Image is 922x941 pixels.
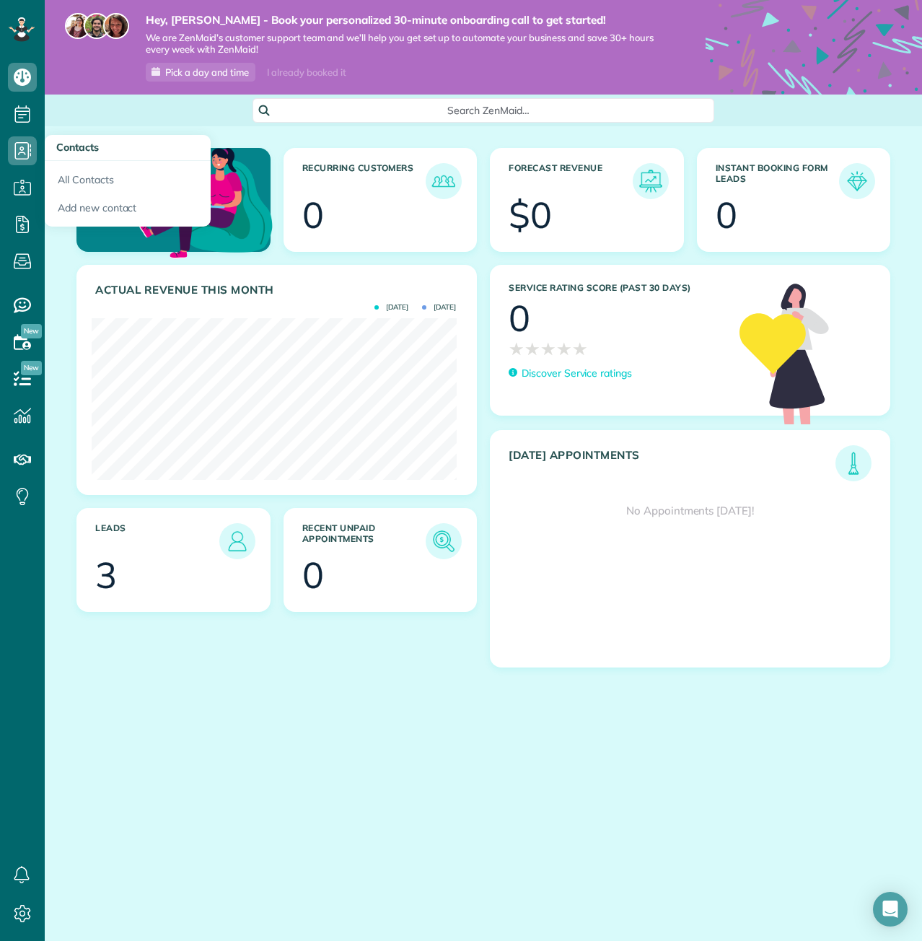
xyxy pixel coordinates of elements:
span: [DATE] [422,304,456,311]
h3: Actual Revenue this month [95,284,462,297]
p: Discover Service ratings [522,366,632,381]
h3: [DATE] Appointments [509,449,835,481]
a: Discover Service ratings [509,366,632,381]
img: michelle-19f622bdf1676172e81f8f8fba1fb50e276960ebfe0243fe18214015130c80e4.jpg [103,13,129,39]
img: icon_todays_appointments-901f7ab196bb0bea1936b74009e4eb5ffbc2d2711fa7634e0d609ed5ef32b18b.png [839,449,868,478]
div: $0 [509,197,552,233]
span: Contacts [56,141,99,154]
div: No Appointments [DATE]! [491,481,890,540]
h3: Recent unpaid appointments [302,523,426,559]
img: jorge-587dff0eeaa6aab1f244e6dc62b8924c3b6ad411094392a53c71c6c4a576187d.jpg [84,13,110,39]
img: icon_forecast_revenue-8c13a41c7ed35a8dcfafea3cbb826a0462acb37728057bba2d056411b612bbbe.png [636,167,665,196]
div: 3 [95,557,117,593]
div: 0 [716,197,737,233]
div: 0 [302,557,324,593]
span: ★ [556,336,572,362]
span: We are ZenMaid’s customer support team and we’ll help you get set up to automate your business an... [146,32,662,56]
a: All Contacts [45,161,211,194]
a: Add new contact [45,194,211,227]
h3: Service Rating score (past 30 days) [509,283,725,293]
a: Pick a day and time [146,63,255,82]
span: ★ [509,336,524,362]
img: maria-72a9807cf96188c08ef61303f053569d2e2a8a1cde33d635c8a3ac13582a053d.jpg [65,13,91,39]
span: ★ [524,336,540,362]
div: I already booked it [258,64,354,82]
span: New [21,361,42,375]
strong: Hey, [PERSON_NAME] - Book your personalized 30-minute onboarding call to get started! [146,13,662,27]
img: icon_form_leads-04211a6a04a5b2264e4ee56bc0799ec3eb69b7e499cbb523a139df1d13a81ae0.png [843,167,871,196]
span: ★ [572,336,588,362]
h3: Forecast Revenue [509,163,633,199]
div: 0 [509,300,530,336]
h3: Leads [95,523,219,559]
h3: Recurring Customers [302,163,426,199]
img: dashboard_welcome-42a62b7d889689a78055ac9021e634bf52bae3f8056760290aed330b23ab8690.png [136,131,276,271]
img: icon_recurring_customers-cf858462ba22bcd05b5a5880d41d6543d210077de5bb9ebc9590e49fd87d84ed.png [429,167,458,196]
img: icon_unpaid_appointments-47b8ce3997adf2238b356f14209ab4cced10bd1f174958f3ca8f1d0dd7fffeee.png [429,527,458,556]
span: ★ [540,336,556,362]
div: Open Intercom Messenger [873,892,908,927]
img: icon_leads-1bed01f49abd5b7fead27621c3d59655bb73ed531f8eeb49469d10e621d6b896.png [223,527,252,556]
div: 0 [302,197,324,233]
span: [DATE] [374,304,408,311]
span: Pick a day and time [165,66,249,78]
h3: Instant Booking Form Leads [716,163,840,199]
span: New [21,324,42,338]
